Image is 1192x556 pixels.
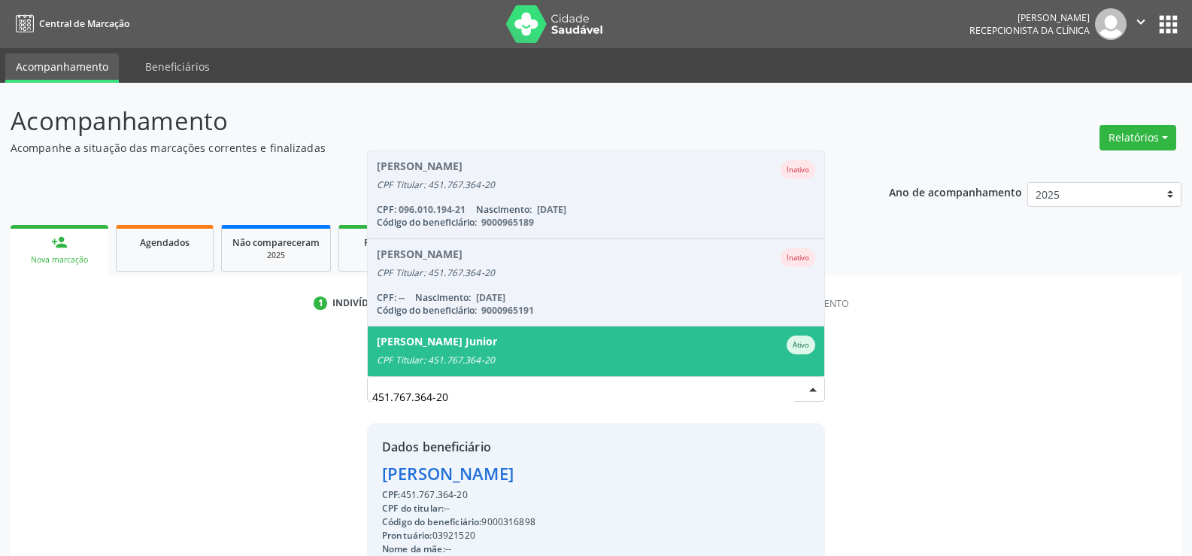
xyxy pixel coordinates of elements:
p: Acompanhe a situação das marcações correntes e finalizadas [11,140,830,156]
p: Ano de acompanhamento [889,182,1022,201]
span: Agendados [140,236,190,249]
a: Central de Marcação [11,11,129,36]
a: Acompanhamento [5,53,119,83]
div: -- [382,542,711,556]
span: Código do beneficiário: [382,515,481,528]
span: Nome da mãe: [382,542,445,555]
div: person_add [51,234,68,251]
div: CPF Titular: 451.767.364-20 [377,354,815,366]
button: apps [1155,11,1181,38]
span: Não compareceram [232,236,320,249]
div: Dados beneficiário [382,438,711,456]
img: img [1095,8,1127,40]
div: 9000316898 [382,515,711,529]
span: Recepcionista da clínica [969,24,1090,37]
span: Resolvidos [364,236,411,249]
button: Relatórios [1099,125,1176,150]
div: Indivíduo [332,296,383,310]
input: Busque por nome, código ou CPF [372,381,794,412]
div: 2025 [232,250,320,261]
span: CPF do titular: [382,502,444,515]
div: [PERSON_NAME] [382,461,711,486]
span: Prontuário: [382,529,432,542]
span: CPF: [382,488,401,501]
a: Beneficiários [135,53,220,80]
div: -- [382,502,711,515]
div: 2025 [350,250,425,261]
div: [PERSON_NAME] Junior [377,336,497,354]
div: [PERSON_NAME] [969,11,1090,24]
p: Acompanhamento [11,102,830,140]
button:  [1127,8,1155,40]
i:  [1133,14,1149,30]
small: Ativo [793,340,809,350]
div: 451.767.364-20 [382,488,711,502]
div: 03921520 [382,529,711,542]
div: 1 [314,296,327,310]
div: Nova marcação [21,254,98,266]
span: Central de Marcação [39,17,129,30]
